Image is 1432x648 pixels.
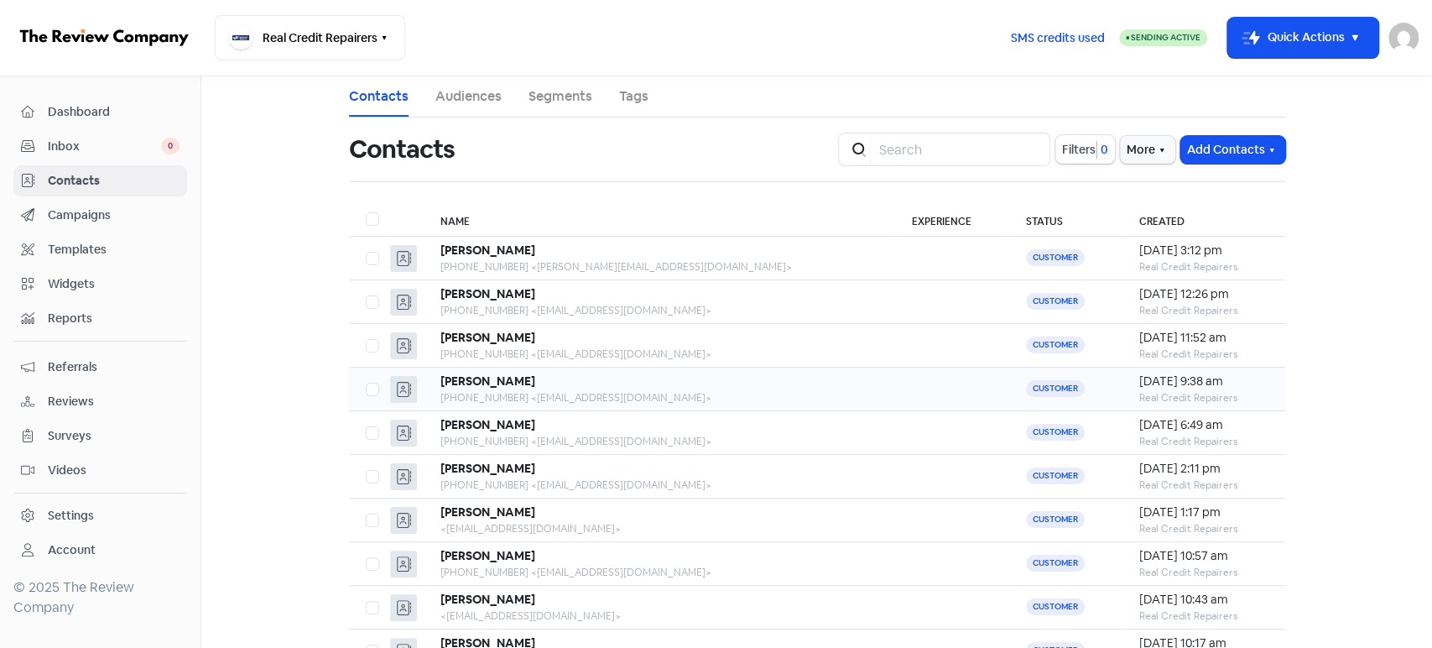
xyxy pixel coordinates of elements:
div: [DATE] 2:11 pm [1139,460,1268,478]
a: Surveys [13,421,187,452]
a: SMS credits used [997,28,1119,45]
span: Customer [1026,468,1085,484]
div: Real Credit Repairers [1139,434,1268,449]
button: Quick Actions [1227,18,1378,58]
th: Name [424,202,896,237]
div: Real Credit Repairers [1139,303,1268,318]
a: Account [13,535,187,566]
div: [PHONE_NUMBER] <[EMAIL_ADDRESS][DOMAIN_NAME]> [440,565,879,580]
div: Real Credit Repairers [1139,390,1268,405]
a: Sending Active [1119,28,1207,48]
div: [DATE] 11:52 am [1139,329,1268,347]
div: Real Credit Repairers [1139,478,1268,493]
span: Reports [48,310,180,327]
a: Dashboard [13,97,187,128]
b: [PERSON_NAME] [440,504,535,520]
span: Campaigns [48,206,180,224]
button: Add Contacts [1180,136,1285,164]
a: Audiences [435,86,502,107]
a: Tags [619,86,648,107]
span: SMS credits used [1011,29,1105,47]
div: [PHONE_NUMBER] <[EMAIL_ADDRESS][DOMAIN_NAME]> [440,303,879,318]
span: Customer [1026,293,1085,310]
span: Customer [1026,380,1085,397]
span: Widgets [48,275,180,293]
b: [PERSON_NAME] [440,461,535,476]
a: Reports [13,303,187,334]
div: Real Credit Repairers [1139,565,1268,580]
a: Settings [13,500,187,531]
span: Customer [1026,424,1085,441]
a: Referrals [13,352,187,383]
b: [PERSON_NAME] [440,286,535,301]
div: [PHONE_NUMBER] <[PERSON_NAME][EMAIL_ADDRESS][DOMAIN_NAME]> [440,259,879,274]
div: [DATE] 10:57 am [1139,547,1268,565]
th: Status [1009,202,1122,237]
span: Customer [1026,598,1085,615]
span: Customer [1026,249,1085,266]
span: 0 [161,138,180,154]
b: [PERSON_NAME] [440,417,535,432]
div: [DATE] 3:12 pm [1139,242,1268,259]
a: Contacts [349,86,409,107]
div: [PHONE_NUMBER] <[EMAIL_ADDRESS][DOMAIN_NAME]> [440,347,879,362]
span: Customer [1026,555,1085,572]
span: Filters [1062,141,1096,159]
div: [DATE] 1:17 pm [1139,504,1268,521]
div: © 2025 The Review Company [13,577,187,618]
th: Experience [895,202,1009,237]
span: Referrals [48,358,180,376]
span: Sending Active [1131,32,1200,43]
h1: Contacts [349,123,456,176]
img: User [1388,23,1419,53]
a: Templates [13,234,187,265]
span: Reviews [48,393,180,410]
input: Search [869,133,1050,166]
a: Segments [529,86,592,107]
span: Surveys [48,427,180,445]
div: [DATE] 12:26 pm [1139,285,1268,303]
b: [PERSON_NAME] [440,330,535,345]
span: Dashboard [48,103,180,121]
b: [PERSON_NAME] [440,592,535,607]
div: [DATE] 10:43 am [1139,591,1268,609]
a: Contacts [13,165,187,196]
button: Filters0 [1055,135,1115,164]
button: Real Credit Repairers [215,15,405,60]
div: <[EMAIL_ADDRESS][DOMAIN_NAME]> [440,609,879,624]
a: Reviews [13,386,187,417]
a: Widgets [13,269,187,300]
button: More [1120,136,1175,164]
span: Videos [48,462,180,479]
span: Customer [1026,337,1085,353]
b: [PERSON_NAME] [440,374,535,389]
a: Videos [13,455,187,486]
div: Real Credit Repairers [1139,347,1268,362]
a: Campaigns [13,200,187,231]
div: Account [48,541,96,559]
span: Contacts [48,172,180,190]
a: Inbox 0 [13,131,187,162]
span: Templates [48,241,180,259]
span: Inbox [48,138,161,155]
span: 0 [1097,141,1108,159]
div: Real Credit Repairers [1139,609,1268,624]
div: [DATE] 6:49 am [1139,416,1268,434]
span: Customer [1026,511,1085,528]
div: [PHONE_NUMBER] <[EMAIL_ADDRESS][DOMAIN_NAME]> [440,434,879,449]
div: Real Credit Repairers [1139,259,1268,274]
div: [PHONE_NUMBER] <[EMAIL_ADDRESS][DOMAIN_NAME]> [440,478,879,493]
div: [PHONE_NUMBER] <[EMAIL_ADDRESS][DOMAIN_NAME]> [440,390,879,405]
div: [DATE] 9:38 am [1139,373,1268,390]
b: [PERSON_NAME] [440,548,535,563]
div: Settings [48,507,94,525]
div: Real Credit Repairers [1139,521,1268,536]
b: [PERSON_NAME] [440,243,535,258]
th: Created [1122,202,1285,237]
div: <[EMAIL_ADDRESS][DOMAIN_NAME]> [440,521,879,536]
